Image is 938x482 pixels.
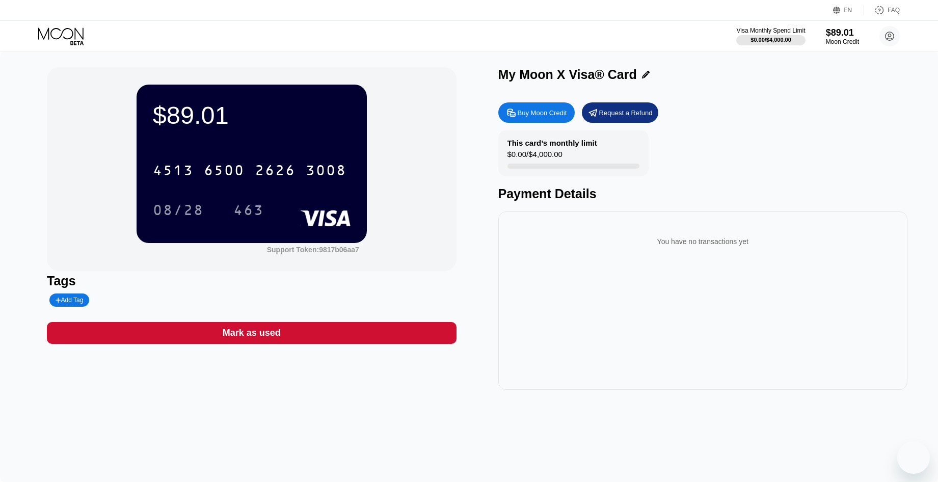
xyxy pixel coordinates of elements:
div: Visa Monthly Spend Limit$0.00/$4,000.00 [736,27,805,45]
div: EN [833,5,864,15]
div: 2626 [255,164,296,180]
div: FAQ [888,7,900,14]
div: Request a Refund [582,102,658,123]
div: Buy Moon Credit [518,109,567,117]
div: My Moon X Visa® Card [498,67,637,82]
div: 6500 [204,164,245,180]
div: 463 [226,197,272,223]
div: Mark as used [47,322,456,344]
div: 463 [233,203,264,220]
div: Request a Refund [599,109,653,117]
div: Payment Details [498,186,907,201]
div: 08/28 [153,203,204,220]
div: Add Tag [56,297,83,304]
div: 4513 [153,164,194,180]
div: Support Token: 9817b06aa7 [267,246,359,254]
iframe: Число непрочитанных сообщений [912,439,932,449]
div: Add Tag [49,293,89,307]
div: 4513650026263008 [147,157,353,183]
div: EN [844,7,852,14]
div: You have no transactions yet [506,227,899,256]
div: Mark as used [223,327,281,339]
div: 08/28 [145,197,211,223]
div: $0.00 / $4,000.00 [751,37,791,43]
div: Moon Credit [826,38,859,45]
div: Tags [47,274,456,288]
div: Buy Moon Credit [498,102,575,123]
div: FAQ [864,5,900,15]
div: $89.01 [153,101,351,129]
div: $0.00 / $4,000.00 [507,150,562,164]
div: This card’s monthly limit [507,139,597,147]
div: Support Token:9817b06aa7 [267,246,359,254]
div: Visa Monthly Spend Limit [736,27,805,34]
div: $89.01Moon Credit [826,28,859,45]
div: $89.01 [826,28,859,38]
div: 3008 [306,164,346,180]
iframe: Кнопка, открывающая окно обмена сообщениями; 1 непрочитанное сообщение [897,441,930,474]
